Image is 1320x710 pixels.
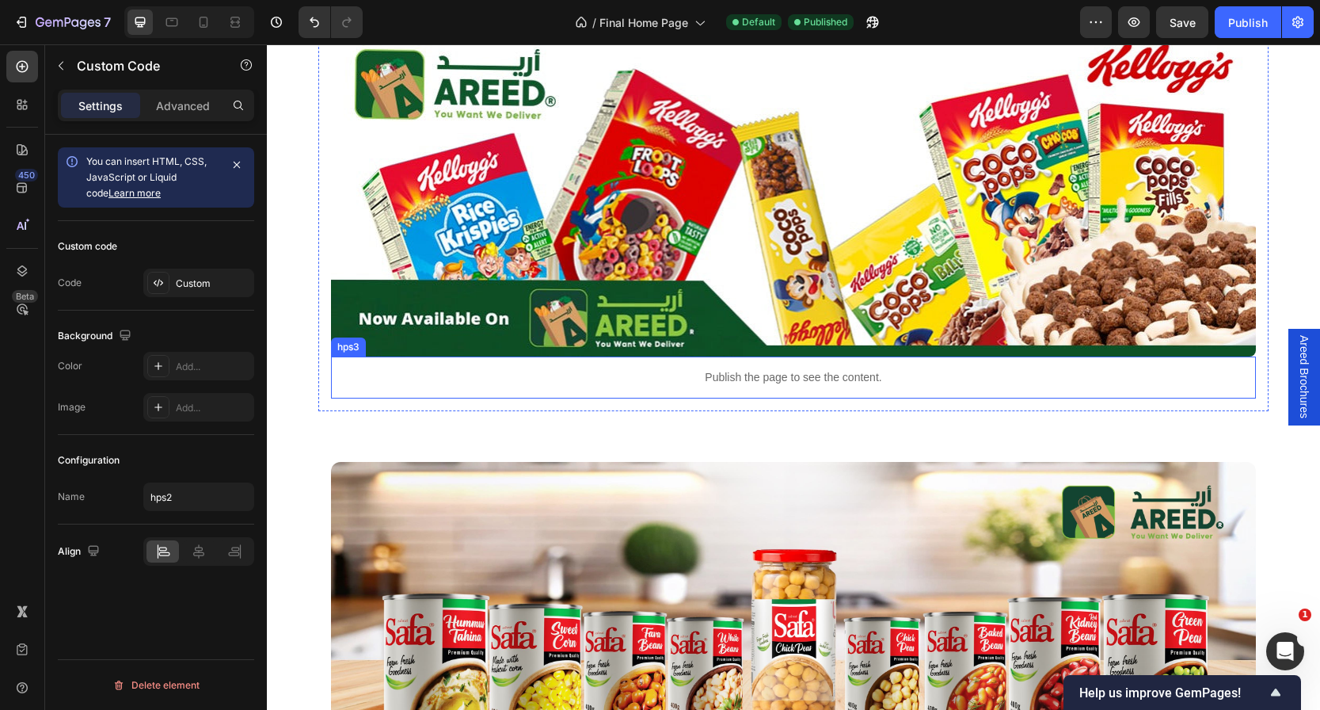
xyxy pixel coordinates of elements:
[58,326,135,347] div: Background
[12,290,38,303] div: Beta
[15,169,38,181] div: 450
[176,401,250,415] div: Add...
[58,490,85,504] div: Name
[176,360,250,374] div: Add...
[104,13,111,32] p: 7
[1170,16,1196,29] span: Save
[1029,291,1045,374] span: Areed Brochures
[86,155,207,199] span: You can insert HTML, CSS, JavaScript or Liquid code
[58,400,86,414] div: Image
[58,673,254,698] button: Delete element
[1228,14,1268,31] div: Publish
[1156,6,1208,38] button: Save
[804,15,847,29] span: Published
[58,541,103,563] div: Align
[742,15,775,29] span: Default
[67,296,96,310] div: hps3
[58,239,117,254] div: Custom code
[108,187,161,199] a: Learn more
[1266,632,1304,670] iframe: Intercom live chat
[58,453,120,468] div: Configuration
[599,14,688,31] span: Final Home Page
[592,14,596,31] span: /
[156,97,210,114] p: Advanced
[299,6,363,38] div: Undo/Redo
[1079,683,1285,702] button: Show survey - Help us improve GemPages!
[58,276,82,290] div: Code
[1299,609,1311,621] span: 1
[6,6,118,38] button: 7
[267,44,1320,710] iframe: To enrich screen reader interactions, please activate Accessibility in Grammarly extension settings
[78,97,123,114] p: Settings
[58,359,82,373] div: Color
[176,277,250,291] div: Custom
[1215,6,1281,38] button: Publish
[112,676,200,695] div: Delete element
[1079,685,1266,700] span: Help us improve GemPages!
[77,56,211,75] p: Custom Code
[64,325,989,342] p: Publish the page to see the content.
